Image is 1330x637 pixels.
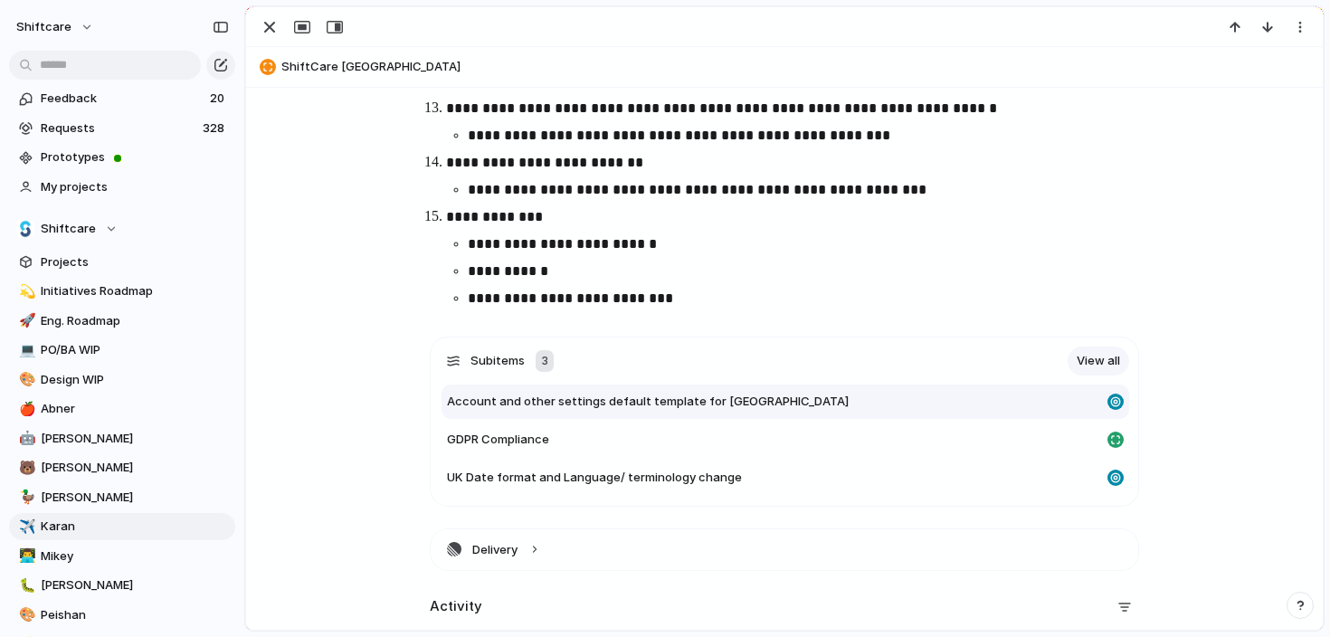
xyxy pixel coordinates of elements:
[41,459,229,477] span: [PERSON_NAME]
[19,310,32,331] div: 🚀
[16,282,34,300] button: 💫
[16,371,34,389] button: 🎨
[16,576,34,594] button: 🐛
[254,52,1315,81] button: ShiftCare [GEOGRAPHIC_DATA]
[16,400,34,418] button: 🍎
[9,513,235,540] a: ✈️Karan
[9,543,235,570] a: 👨‍💻Mikey
[9,174,235,201] a: My projects
[41,90,204,108] span: Feedback
[16,430,34,448] button: 🤖
[41,518,229,536] span: Karan
[9,249,235,276] a: Projects
[447,393,849,411] span: Account and other settings default template for [GEOGRAPHIC_DATA]
[16,341,34,359] button: 💻
[8,13,103,42] button: shiftcare
[19,604,32,625] div: 🎨
[16,606,34,624] button: 🎨
[431,529,1138,570] button: Delivery
[16,489,34,507] button: 🦆
[19,369,32,390] div: 🎨
[19,281,32,302] div: 💫
[9,308,235,335] a: 🚀Eng. Roadmap
[9,366,235,394] a: 🎨Design WIP
[536,350,554,372] div: 3
[41,220,96,238] span: Shiftcare
[19,546,32,566] div: 👨‍💻
[9,572,235,599] a: 🐛[PERSON_NAME]
[41,253,229,271] span: Projects
[41,282,229,300] span: Initiatives Roadmap
[9,144,235,171] a: Prototypes
[41,430,229,448] span: [PERSON_NAME]
[9,215,235,242] button: Shiftcare
[41,178,229,196] span: My projects
[9,425,235,452] a: 🤖[PERSON_NAME]
[9,337,235,364] a: 💻PO/BA WIP
[430,596,482,617] h2: Activity
[9,454,235,481] a: 🐻[PERSON_NAME]
[19,487,32,508] div: 🦆
[41,576,229,594] span: [PERSON_NAME]
[16,547,34,566] button: 👨‍💻
[19,458,32,479] div: 🐻
[1068,347,1129,376] a: View all
[16,312,34,330] button: 🚀
[9,602,235,629] a: 🎨Peishan
[41,371,229,389] span: Design WIP
[16,518,34,536] button: ✈️
[19,399,32,420] div: 🍎
[41,489,229,507] span: [PERSON_NAME]
[447,469,742,487] span: UK Date format and Language/ terminology change
[447,431,549,449] span: GDPR Compliance
[41,119,197,138] span: Requests
[41,606,229,624] span: Peishan
[16,18,71,36] span: shiftcare
[9,395,235,423] a: 🍎Abner
[470,352,525,370] span: Subitems
[41,312,229,330] span: Eng. Roadmap
[281,58,1315,76] span: ShiftCare [GEOGRAPHIC_DATA]
[19,517,32,537] div: ✈️
[210,90,228,108] span: 20
[19,575,32,596] div: 🐛
[41,148,229,166] span: Prototypes
[41,547,229,566] span: Mikey
[41,341,229,359] span: PO/BA WIP
[9,85,235,112] a: Feedback20
[9,278,235,305] a: 💫Initiatives Roadmap
[16,459,34,477] button: 🐻
[19,340,32,361] div: 💻
[9,115,235,142] a: Requests328
[203,119,228,138] span: 328
[9,484,235,511] a: 🦆[PERSON_NAME]
[19,428,32,449] div: 🤖
[41,400,229,418] span: Abner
